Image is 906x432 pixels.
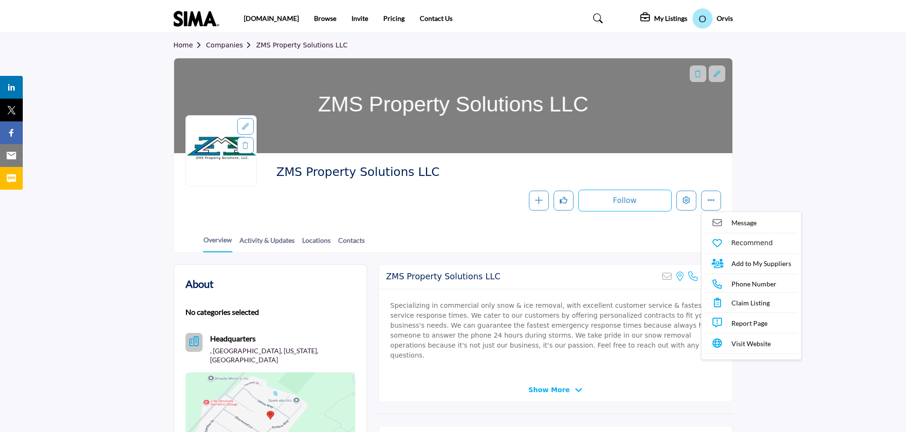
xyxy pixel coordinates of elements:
a: Overview [203,235,232,252]
span: Show More [528,385,570,395]
a: Add to My Suppliers [705,256,798,271]
button: Headquarter icon [185,333,203,352]
a: Phone Number [705,276,798,293]
button: Like [554,191,573,211]
span: Visit Website [731,339,771,349]
a: Pricing [383,14,405,22]
button: More details [701,191,721,211]
div: My Listings [640,13,687,24]
span: Phone Number [731,279,777,289]
span: ZMS Property Solutions LLC [276,165,490,180]
span: Claim Listing [731,298,770,308]
a: Invite [351,14,368,22]
button: Edit company [676,191,696,211]
div: Aspect Ratio:6:1,Size:1200x200px [709,65,725,82]
a: Locations [302,235,331,252]
b: Headquarters [210,333,256,344]
a: Contacts [338,235,365,252]
a: Visit Website [705,336,798,351]
a: Sorry, we don't currently have a contact for this listing, so we can't send them a message. [705,215,798,230]
span: Report Page [731,318,767,328]
button: Show hide supplier dropdown [692,8,713,29]
a: Companies [206,41,256,49]
a: Activity & Updates [239,235,295,252]
h5: My Listings [654,14,687,23]
a: Recommend [705,236,798,251]
ul: More details [701,211,802,360]
p: Recommend [731,238,773,248]
h2: About [185,276,213,292]
a: Contact Us [420,14,453,22]
a: Home [174,41,206,49]
a: ZMS Property Solutions LLC [256,41,348,49]
p: Specializing in commercial only snow & ice removal, with excellent customer service & fastest ser... [390,301,721,360]
a: Browse [314,14,336,22]
a: Search [584,11,609,26]
img: site Logo [174,11,224,27]
div: Aspect Ratio:1:1,Size:400x400px [237,118,254,135]
h5: Orvis [717,14,733,23]
b: No categories selected [185,306,259,318]
h2: ZMS Property Solutions LLC [386,272,500,282]
button: Follow [578,190,672,211]
p: , [GEOGRAPHIC_DATA], [US_STATE], [GEOGRAPHIC_DATA] [210,346,355,365]
span: Message [731,218,757,228]
a: [DOMAIN_NAME] [244,14,299,22]
span: Add to My Suppliers [731,258,791,268]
